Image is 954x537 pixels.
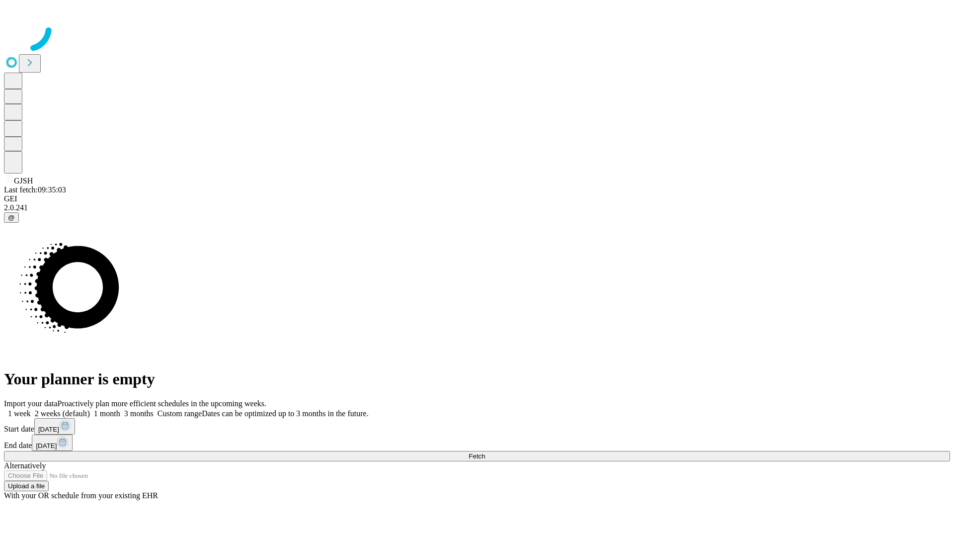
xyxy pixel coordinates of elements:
[4,491,158,500] span: With your OR schedule from your existing EHR
[124,409,154,418] span: 3 months
[58,399,266,408] span: Proactively plan more efficient schedules in the upcoming weeks.
[158,409,202,418] span: Custom range
[4,203,950,212] div: 2.0.241
[469,452,485,460] span: Fetch
[8,214,15,221] span: @
[202,409,368,418] span: Dates can be optimized up to 3 months in the future.
[8,409,31,418] span: 1 week
[94,409,120,418] span: 1 month
[4,370,950,388] h1: Your planner is empty
[4,212,19,223] button: @
[34,418,75,435] button: [DATE]
[36,442,57,449] span: [DATE]
[38,426,59,433] span: [DATE]
[35,409,90,418] span: 2 weeks (default)
[4,451,950,461] button: Fetch
[4,185,66,194] span: Last fetch: 09:35:03
[4,418,950,435] div: Start date
[14,177,33,185] span: GJSH
[4,435,950,451] div: End date
[4,399,58,408] span: Import your data
[4,194,950,203] div: GEI
[32,435,73,451] button: [DATE]
[4,461,46,470] span: Alternatively
[4,481,49,491] button: Upload a file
